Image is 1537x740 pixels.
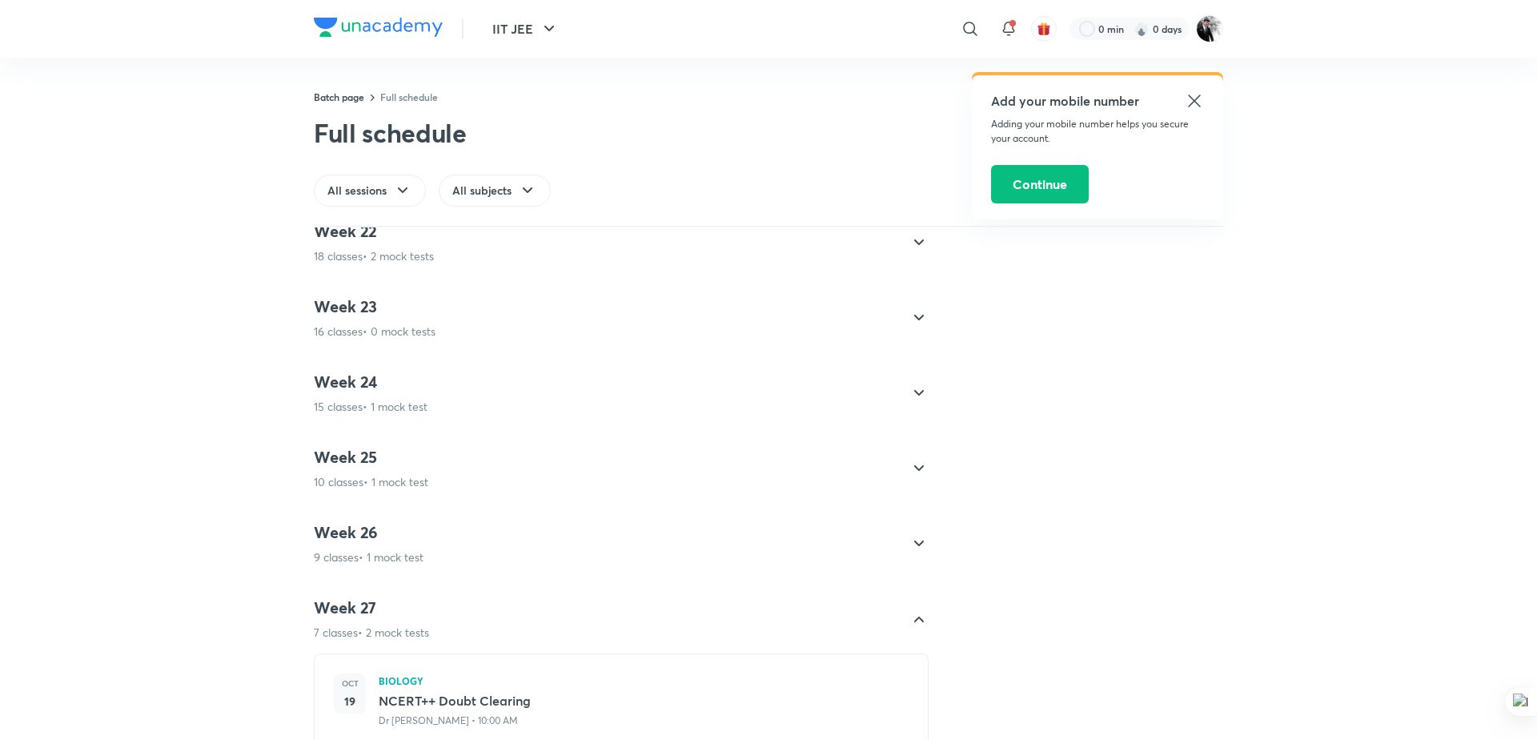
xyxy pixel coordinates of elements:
h4: Week 24 [314,372,427,392]
div: Week 2415 classes• 1 mock test [301,372,929,415]
h4: Week 23 [314,296,435,317]
p: 16 classes • 0 mock tests [314,324,435,340]
a: Company Logo [314,18,443,41]
div: Week 277 classes• 2 mock tests [301,597,929,641]
button: Continue [991,165,1089,203]
img: avatar [1037,22,1051,36]
a: Full schedule [380,90,438,103]
img: Company Logo [314,18,443,37]
div: Week 2510 classes• 1 mock test [301,447,929,490]
h6: Oct [334,678,366,690]
h4: 19 [334,693,366,710]
p: 7 classes • 2 mock tests [314,625,429,641]
a: Batch page [314,90,364,103]
h4: Week 27 [314,597,429,618]
h4: Week 25 [314,447,428,468]
div: Week 269 classes• 1 mock test [301,522,929,565]
p: 10 classes • 1 mock test [314,474,428,490]
h5: Add your mobile number [991,91,1204,111]
p: Dr [PERSON_NAME] • 10:00 AM [379,714,518,728]
p: Adding your mobile number helps you secure your account. [991,117,1204,146]
div: Week 2218 classes• 2 mock tests [301,221,929,264]
button: IIT JEE [483,13,568,45]
p: 15 classes • 1 mock test [314,399,427,415]
span: All sessions [327,183,387,199]
h3: NCERT++ Doubt Clearing [379,691,909,710]
h5: BIOLOGY [379,674,423,688]
p: 9 classes • 1 mock test [314,549,423,565]
h4: Week 26 [314,522,423,543]
p: 18 classes • 2 mock tests [314,248,434,264]
span: All subjects [452,183,512,199]
button: avatar [1031,16,1057,42]
div: Full schedule [314,117,467,149]
img: streak [1134,21,1150,37]
div: Week 2316 classes• 0 mock tests [301,296,929,340]
h4: Week 22 [314,221,434,242]
img: Nagesh M [1196,15,1223,42]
